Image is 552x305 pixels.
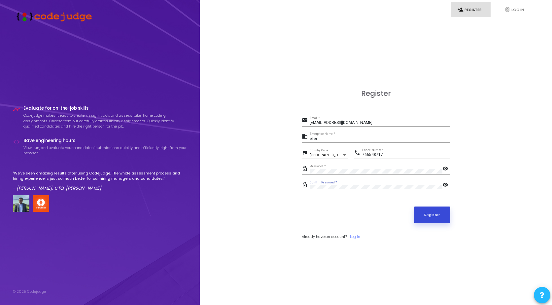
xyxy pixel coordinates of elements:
[350,234,360,240] a: Log In
[33,195,49,212] img: company-logo
[498,2,537,18] a: fingerprintLog In
[13,289,46,294] div: © 2025 Codejudge
[302,133,310,141] mat-icon: business
[23,106,187,111] h4: Evaluate for on-the-job skills
[13,138,20,145] i: code
[23,138,187,143] h4: Save engineering hours
[302,234,347,239] span: Already have an account?
[13,185,101,191] em: - [PERSON_NAME], CTO, [PERSON_NAME]
[302,89,450,98] h3: Register
[302,149,310,157] mat-icon: flag
[23,113,187,129] p: Codejudge makes it easy to create, assign, track, and assess take-home coding assignments. Choose...
[302,181,310,189] mat-icon: lock_outline
[13,195,29,212] img: user image
[302,165,310,173] mat-icon: lock_outline
[310,153,355,157] span: [GEOGRAPHIC_DATA] +213
[23,145,187,156] p: View, run, and evaluate your candidates’ submissions quickly and efficiently, right from your bro...
[442,181,450,189] mat-icon: visibility
[13,106,20,113] i: timeline
[362,153,450,157] input: Phone Number
[504,7,510,13] i: fingerprint
[354,149,362,157] mat-icon: phone
[414,207,450,223] button: Register
[310,121,450,125] input: Email
[451,2,491,18] a: person_addRegister
[302,117,310,125] mat-icon: email
[310,137,450,141] input: Enterprise Name
[442,165,450,173] mat-icon: visibility
[458,7,464,13] i: person_add
[13,171,187,181] p: "We've seen amazing results after using Codejudge. The whole assessment process and hiring experi...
